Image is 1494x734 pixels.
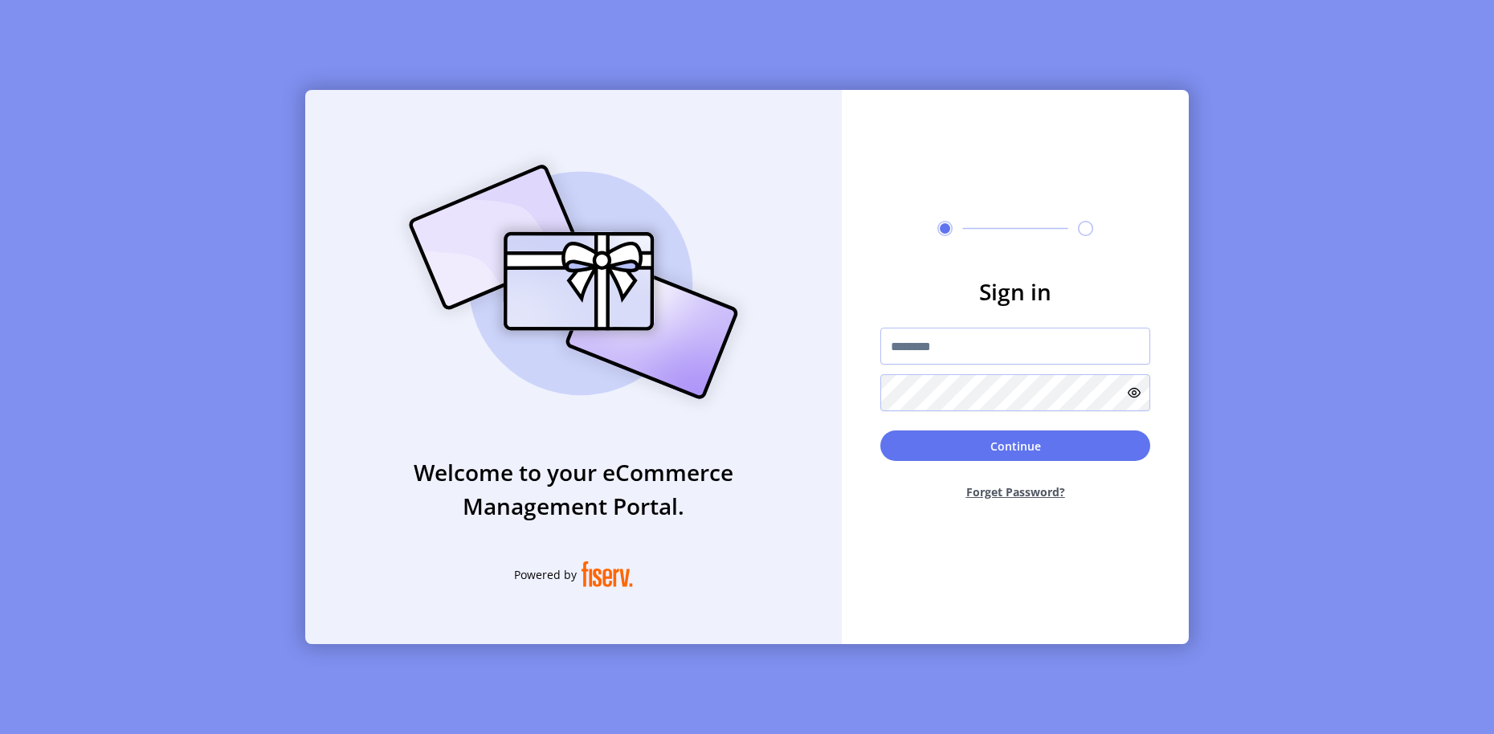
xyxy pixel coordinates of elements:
[880,275,1150,308] h3: Sign in
[514,566,577,583] span: Powered by
[385,147,762,417] img: card_Illustration.svg
[880,471,1150,513] button: Forget Password?
[880,430,1150,461] button: Continue
[305,455,842,523] h3: Welcome to your eCommerce Management Portal.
